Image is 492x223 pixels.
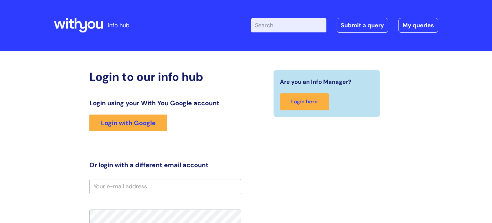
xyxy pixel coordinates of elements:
a: Submit a query [337,18,388,33]
span: Are you an Info Manager? [280,77,351,87]
p: info hub [108,20,129,30]
h3: Login using your With You Google account [89,99,241,107]
input: Your e-mail address [89,179,241,194]
a: My queries [398,18,438,33]
a: Login with Google [89,115,167,131]
h3: Or login with a different email account [89,161,241,169]
input: Search [251,18,326,32]
a: Login here [280,93,329,110]
h2: Login to our info hub [89,70,241,84]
